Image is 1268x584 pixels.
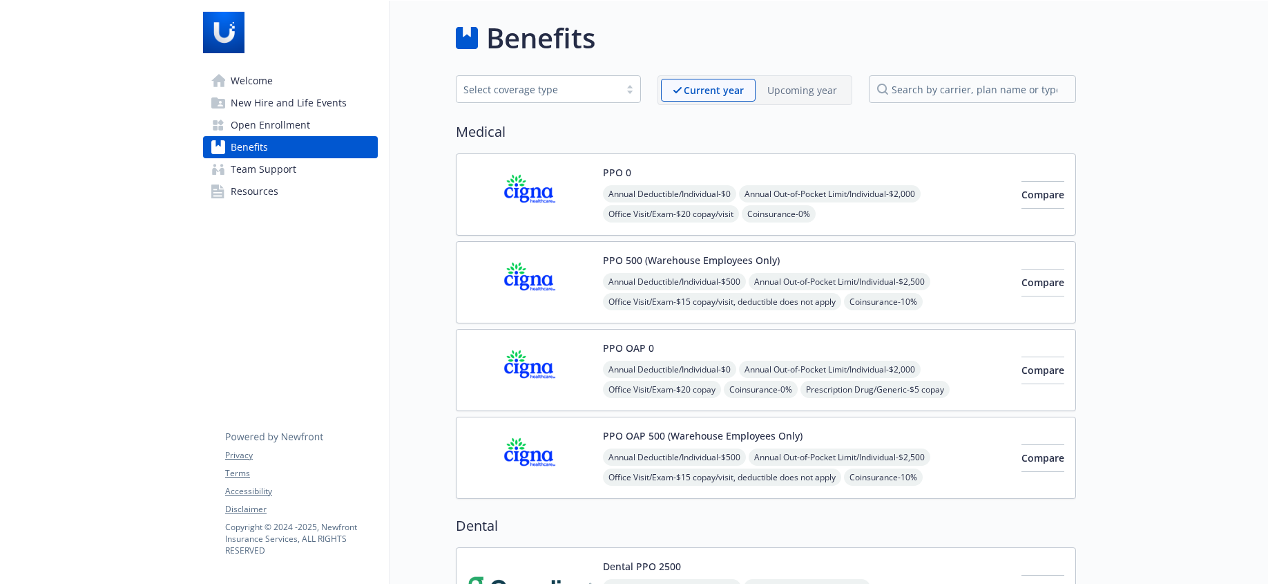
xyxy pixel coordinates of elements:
[225,485,377,498] a: Accessibility
[603,361,736,378] span: Annual Deductible/Individual - $0
[468,165,592,224] img: CIGNA carrier logo
[800,381,950,398] span: Prescription Drug/Generic - $5 copay
[724,381,798,398] span: Coinsurance - 0%
[684,83,744,97] p: Current year
[603,559,681,574] button: Dental PPO 2500
[456,122,1076,142] h2: Medical
[603,205,739,223] span: Office Visit/Exam - $20 copay/visit
[603,469,841,486] span: Office Visit/Exam - $15 copay/visit, deductible does not apply
[749,449,930,466] span: Annual Out-of-Pocket Limit/Individual - $2,500
[603,293,841,310] span: Office Visit/Exam - $15 copay/visit, deductible does not apply
[844,469,923,486] span: Coinsurance - 10%
[1021,276,1064,289] span: Compare
[231,114,310,136] span: Open Enrollment
[225,449,377,462] a: Privacy
[225,521,377,556] p: Copyright © 2024 - 2025 , Newfront Insurance Services, ALL RIGHTS RESERVED
[603,381,721,398] span: Office Visit/Exam - $20 copay
[1021,181,1064,209] button: Compare
[1021,357,1064,384] button: Compare
[739,361,921,378] span: Annual Out-of-Pocket Limit/Individual - $2,000
[203,70,378,92] a: Welcome
[739,185,921,202] span: Annual Out-of-Pocket Limit/Individual - $2,000
[486,17,595,59] h1: Benefits
[203,136,378,158] a: Benefits
[603,165,631,180] button: PPO 0
[767,83,837,97] p: Upcoming year
[603,273,746,290] span: Annual Deductible/Individual - $500
[456,516,1076,536] h2: Dental
[869,75,1076,103] input: search by carrier, plan name or type
[749,273,930,290] span: Annual Out-of-Pocket Limit/Individual - $2,500
[203,114,378,136] a: Open Enrollment
[231,158,296,180] span: Team Support
[225,503,377,516] a: Disclaimer
[468,428,592,487] img: CIGNA carrier logo
[1021,188,1064,201] span: Compare
[231,136,268,158] span: Benefits
[231,70,273,92] span: Welcome
[203,92,378,114] a: New Hire and Life Events
[1021,451,1064,464] span: Compare
[603,185,736,202] span: Annual Deductible/Individual - $0
[603,341,654,355] button: PPO OAP 0
[603,253,780,267] button: PPO 500 (Warehouse Employees Only)
[468,253,592,312] img: CIGNA carrier logo
[231,92,347,114] span: New Hire and Life Events
[603,428,803,443] button: PPO OAP 500 (Warehouse Employees Only)
[1021,269,1064,296] button: Compare
[603,449,746,466] span: Annual Deductible/Individual - $500
[1021,444,1064,472] button: Compare
[844,293,923,310] span: Coinsurance - 10%
[225,467,377,480] a: Terms
[468,341,592,399] img: CIGNA carrier logo
[742,205,816,223] span: Coinsurance - 0%
[203,180,378,202] a: Resources
[463,82,613,97] div: Select coverage type
[1021,364,1064,377] span: Compare
[231,180,278,202] span: Resources
[203,158,378,180] a: Team Support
